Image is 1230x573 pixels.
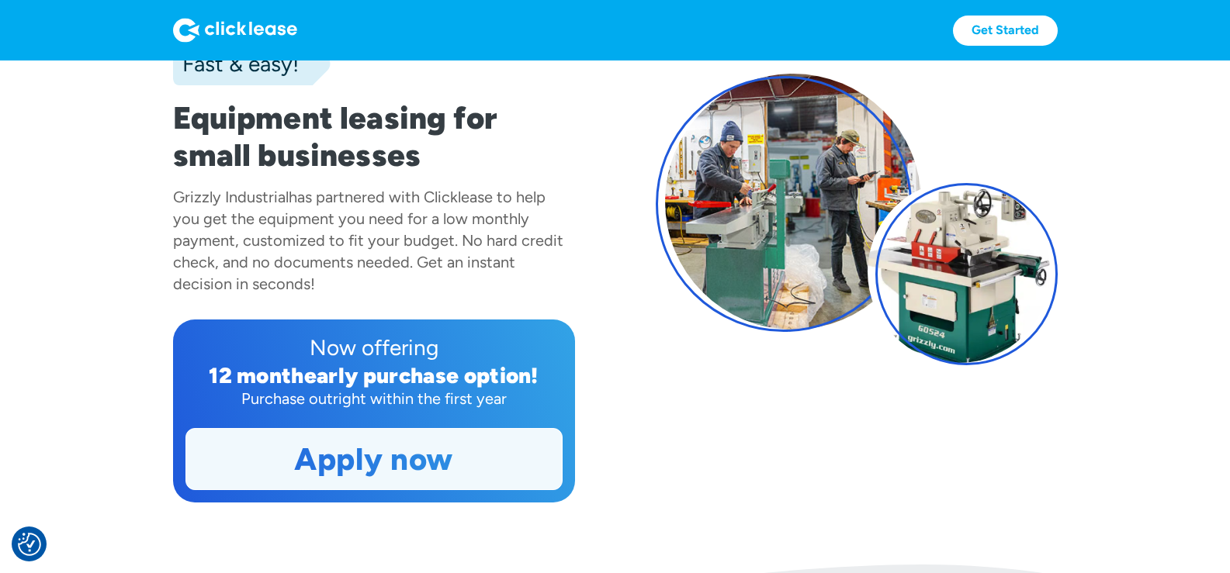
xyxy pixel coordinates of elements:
div: Purchase outright within the first year [185,388,563,409]
img: Logo [173,18,297,43]
div: Now offering [185,332,563,363]
img: Revisit consent button [18,533,41,556]
h1: Equipment leasing for small businesses [173,99,575,174]
div: Grizzly Industrial [173,188,289,206]
div: early purchase option! [304,362,539,388]
button: Consent Preferences [18,533,41,556]
div: has partnered with Clicklease to help you get the equipment you need for a low monthly payment, c... [173,188,563,293]
div: Fast & easy! [173,48,299,79]
a: Apply now [186,429,562,489]
div: 12 month [209,362,304,388]
a: Get Started [953,16,1058,46]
